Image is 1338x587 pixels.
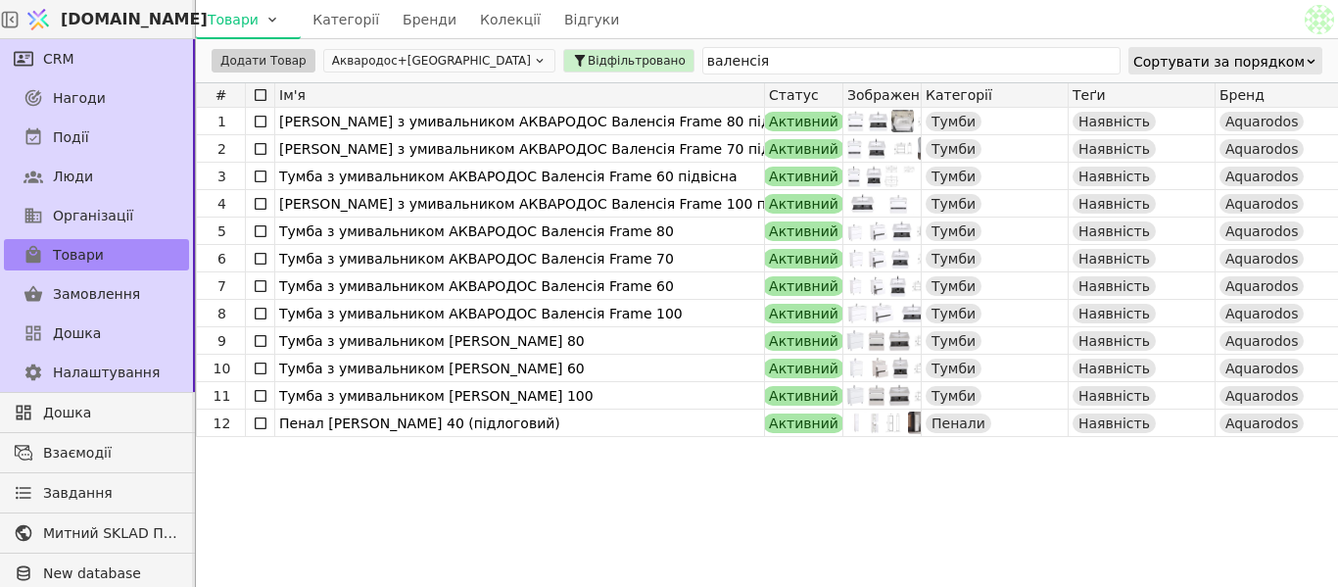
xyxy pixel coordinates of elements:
[199,108,245,135] div: 1
[769,304,838,323] span: Активний
[279,135,760,163] div: [PERSON_NAME] з умивальником АКВАРОДОС Валенсія Frame 70 підвісна
[53,363,160,383] span: Налаштування
[20,1,196,38] a: [DOMAIN_NAME]
[199,272,245,300] div: 7
[932,221,976,241] span: Тумби
[4,397,189,428] a: Дошка
[4,239,189,270] a: Товари
[1078,221,1150,241] span: Наявність
[1225,112,1298,131] span: Aquarodos
[932,331,976,351] span: Тумби
[1225,139,1298,159] span: Aquarodos
[1078,249,1150,269] span: Наявність
[199,135,245,163] div: 2
[279,355,760,382] div: Тумба з умивальником [PERSON_NAME] 60
[279,382,760,410] div: Тумба з умивальником [PERSON_NAME] 100
[43,443,179,464] span: Взаємодії
[769,167,838,186] span: Активний
[769,386,838,406] span: Активний
[279,327,760,355] div: Тумба з умивальником [PERSON_NAME] 80
[53,88,106,109] span: Нагоди
[279,87,306,103] span: Ім'я
[769,112,838,131] span: Активний
[769,221,838,241] span: Активний
[279,300,760,327] div: Тумба з умивальником АКВАРОДОС Валенсія Frame 100
[199,190,245,218] div: 4
[4,122,189,153] a: Події
[1078,276,1150,296] span: Наявність
[1133,48,1305,75] div: Сортувати за порядком
[279,218,760,245] div: Тумба з умивальником АКВАРОДОС Валенсія Frame 80
[926,87,992,103] span: Категорії
[1225,221,1298,241] span: Aquarodos
[769,414,838,433] span: Активний
[279,190,760,218] div: [PERSON_NAME] з умивальником АКВАРОДОС Валенсія Frame 100 підвісна
[932,167,976,186] span: Тумби
[932,249,976,269] span: Тумби
[1225,249,1298,269] span: Aquarodos
[279,245,760,272] div: Тумба з умивальником АКВАРОДОС Валенсія Frame 70
[932,139,976,159] span: Тумби
[1078,414,1150,433] span: Наявність
[1078,194,1150,214] span: Наявність
[199,355,245,382] div: 10
[932,386,976,406] span: Тумби
[4,43,189,74] a: CRM
[1225,414,1298,433] span: Aquarodos
[199,327,245,355] div: 9
[4,161,189,192] a: Люди
[1225,194,1298,214] span: Aquarodos
[199,163,245,190] div: 3
[769,276,838,296] span: Активний
[212,49,315,73] button: Додати Товар
[53,167,93,187] span: Люди
[4,200,189,231] a: Організації
[53,127,89,148] span: Події
[932,414,985,433] span: Пенали
[24,1,53,38] img: Logo
[4,437,189,468] a: Взаємодії
[53,206,133,226] span: Організації
[932,194,976,214] span: Тумби
[702,47,1121,74] input: Search
[53,245,104,266] span: Товари
[769,87,819,103] span: Статус
[279,108,760,135] div: [PERSON_NAME] з умивальником АКВАРОДОС Валенсія Frame 80 підвісна
[1225,331,1298,351] span: Aquarodos
[932,276,976,296] span: Тумби
[53,284,140,305] span: Замовлення
[1219,87,1265,103] span: Бренд
[1225,276,1298,296] span: Aquarodos
[1078,167,1150,186] span: Наявність
[1225,167,1298,186] span: Aquarodos
[43,523,179,544] span: Митний SKLAD Плитка, сантехніка, меблі до ванни
[769,331,838,351] span: Активний
[1078,139,1150,159] span: Наявність
[53,323,101,344] span: Дошка
[932,304,976,323] span: Тумби
[1078,386,1150,406] span: Наявність
[563,49,694,73] button: Відфільтровано
[769,359,838,378] span: Активний
[1073,87,1106,103] span: Теґи
[4,82,189,114] a: Нагоди
[1225,304,1298,323] span: Aquarodos
[279,272,760,300] div: Тумба з умивальником АКВАРОДОС Валенсія Frame 60
[1078,304,1150,323] span: Наявність
[847,87,921,103] span: Зображення
[4,278,189,310] a: Замовлення
[1078,359,1150,378] span: Наявність
[323,49,555,73] button: Аквародос+[GEOGRAPHIC_DATA]
[4,357,189,388] a: Налаштування
[199,300,245,327] div: 8
[199,218,245,245] div: 5
[4,517,189,549] a: Митний SKLAD Плитка, сантехніка, меблі до ванни
[199,245,245,272] div: 6
[588,52,686,70] span: Відфільтровано
[43,49,74,70] span: CRM
[1078,331,1150,351] span: Наявність
[279,410,760,437] div: Пенал [PERSON_NAME] 40 (підлоговий)
[197,83,246,107] div: #
[43,563,179,584] span: New database
[43,483,113,504] span: Завдання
